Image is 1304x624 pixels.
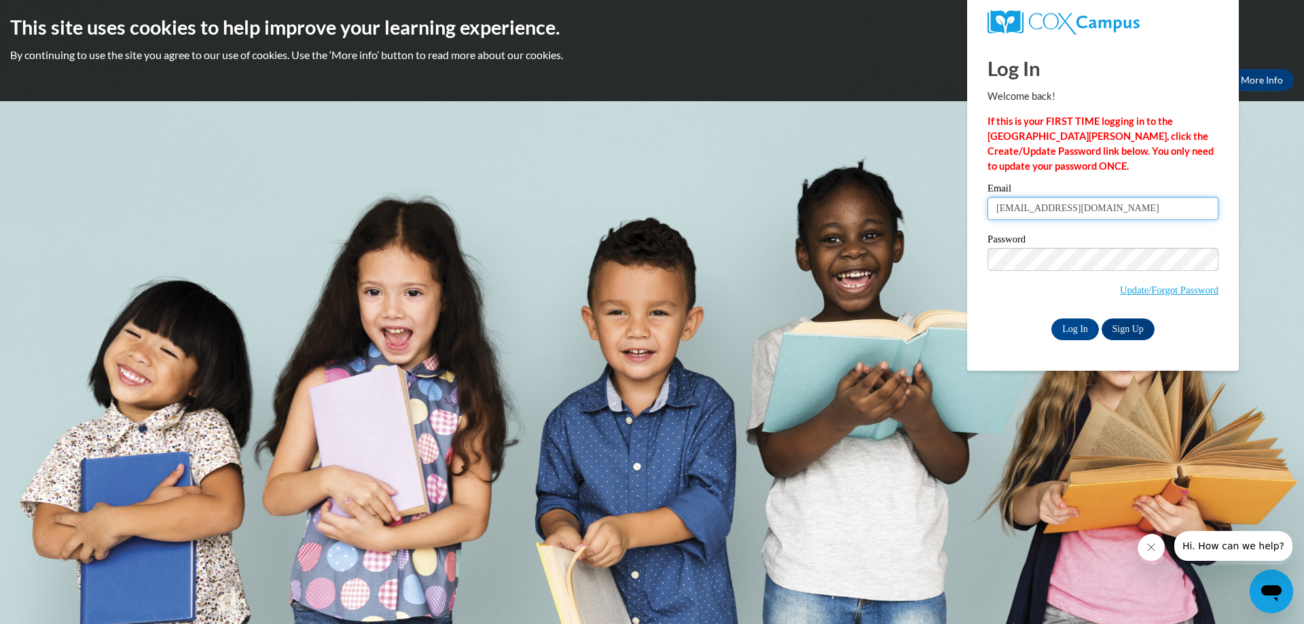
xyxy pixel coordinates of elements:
img: COX Campus [988,10,1140,35]
h1: Log In [988,54,1218,82]
a: Sign Up [1102,318,1155,340]
strong: If this is your FIRST TIME logging in to the [GEOGRAPHIC_DATA][PERSON_NAME], click the Create/Upd... [988,115,1214,172]
a: COX Campus [988,10,1218,35]
label: Password [988,234,1218,248]
p: By continuing to use the site you agree to our use of cookies. Use the ‘More info’ button to read... [10,48,1294,62]
h2: This site uses cookies to help improve your learning experience. [10,14,1294,41]
a: More Info [1230,69,1294,91]
p: Welcome back! [988,89,1218,104]
label: Email [988,183,1218,197]
iframe: Button to launch messaging window [1250,570,1293,613]
iframe: Message from company [1174,531,1293,565]
iframe: Close message [1138,534,1168,564]
input: Log In [1051,318,1099,340]
a: Update/Forgot Password [1120,285,1218,295]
